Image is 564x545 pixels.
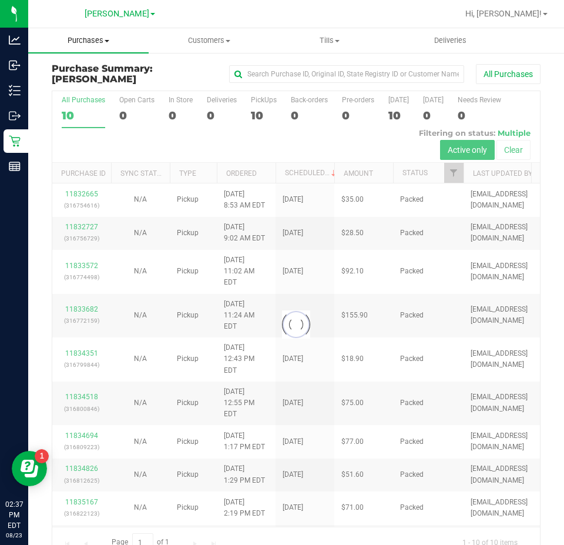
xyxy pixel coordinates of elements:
inline-svg: Analytics [9,34,21,46]
button: All Purchases [476,64,540,84]
span: [PERSON_NAME] [52,73,136,85]
a: Tills [269,28,390,53]
h3: Purchase Summary: [52,63,214,84]
inline-svg: Outbound [9,110,21,122]
inline-svg: Retail [9,135,21,147]
a: Deliveries [390,28,511,53]
span: Purchases [28,35,149,46]
span: Tills [270,35,389,46]
span: Hi, [PERSON_NAME]! [465,9,542,18]
input: Search Purchase ID, Original ID, State Registry ID or Customer Name... [229,65,464,83]
span: Deliveries [418,35,482,46]
a: Customers [149,28,269,53]
p: 02:37 PM EDT [5,499,23,531]
span: Customers [149,35,268,46]
p: 08/23 [5,531,23,540]
iframe: Resource center [12,451,47,486]
iframe: Resource center unread badge [35,449,49,463]
inline-svg: Inbound [9,59,21,71]
inline-svg: Reports [9,161,21,172]
span: [PERSON_NAME] [85,9,149,19]
inline-svg: Inventory [9,85,21,96]
a: Purchases [28,28,149,53]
